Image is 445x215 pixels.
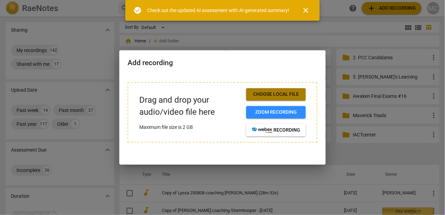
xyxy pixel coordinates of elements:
[252,109,300,116] span: Zoom recording
[139,94,241,118] p: Drag and drop your audio/video file here
[246,106,306,119] button: Zoom recording
[148,7,290,14] div: Check out the updated AI assessment with AI-generated summary!
[302,6,310,14] span: close
[128,59,317,67] h2: Add recording
[298,2,314,19] button: Close
[139,124,241,131] p: Maximum file size is 2 GB
[246,88,306,101] button: Choose local file
[252,91,300,98] span: Choose local file
[252,127,300,134] span: recording
[134,6,142,14] span: check_circle
[246,124,306,136] button: recording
